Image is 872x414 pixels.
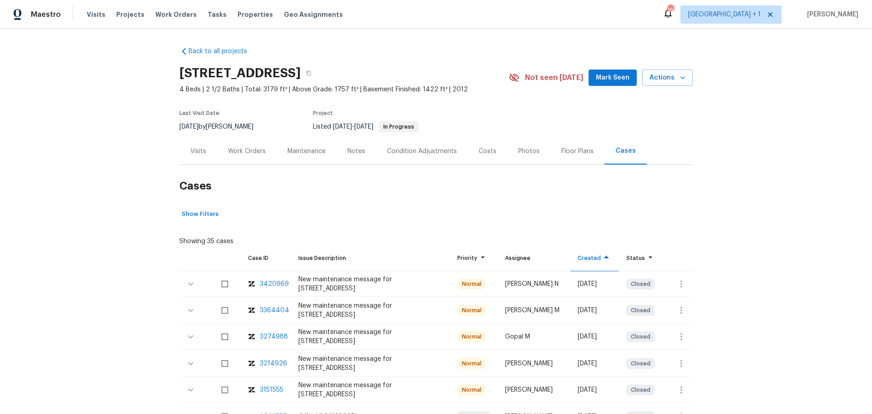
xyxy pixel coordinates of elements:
div: [DATE] [578,306,612,315]
div: Created [578,254,612,263]
button: Show Filters [179,207,221,221]
span: Maestro [31,10,61,19]
a: Back to all projects [179,47,267,56]
button: Actions [642,70,693,86]
span: Projects [116,10,144,19]
span: Normal [458,359,485,368]
div: New maintenance message for [STREET_ADDRESS] [298,354,443,373]
div: [PERSON_NAME] M [505,306,563,315]
span: [DATE] [333,124,352,130]
div: Condition Adjustments [387,147,457,156]
div: Floor Plans [561,147,594,156]
div: Issue Description [298,254,443,263]
span: Properties [238,10,273,19]
div: New maintenance message for [STREET_ADDRESS] [298,301,443,319]
div: 3214926 [260,359,287,368]
a: zendesk-icon3214926 [248,359,284,368]
div: [PERSON_NAME] N [505,279,563,289]
div: 16 [667,5,674,15]
div: Costs [479,147,496,156]
img: zendesk-icon [248,306,255,315]
div: Case ID [248,254,284,263]
div: [DATE] [578,332,612,341]
span: Normal [458,306,485,315]
span: 4 Beds | 2 1/2 Baths | Total: 3179 ft² | Above Grade: 1757 ft² | Basement Finished: 1422 ft² | 2012 [179,85,509,94]
span: In Progress [380,124,418,130]
div: New maintenance message for [STREET_ADDRESS] [298,275,443,293]
div: New maintenance message for [STREET_ADDRESS] [298,381,443,399]
div: [DATE] [578,279,612,289]
span: Normal [458,385,485,394]
span: Normal [458,332,485,341]
div: Gopal M [505,332,563,341]
div: 3420969 [260,279,289,289]
div: 3151555 [260,385,283,394]
div: Visits [190,147,206,156]
span: Not seen [DATE] [525,73,583,82]
span: Closed [627,359,654,368]
span: [GEOGRAPHIC_DATA] + 1 [688,10,761,19]
div: Cases [615,146,636,155]
div: Status [626,254,656,263]
div: Photos [518,147,540,156]
img: zendesk-icon [248,279,255,289]
div: Maintenance [287,147,326,156]
a: zendesk-icon3364404 [248,306,284,315]
div: Showing 35 cases [179,233,233,246]
div: Assignee [505,254,563,263]
span: [DATE] [179,124,198,130]
span: Mark Seen [596,72,629,84]
span: Closed [627,279,654,289]
h2: Cases [179,165,693,207]
span: - [333,124,373,130]
div: by [PERSON_NAME] [179,121,264,132]
div: [DATE] [578,385,612,394]
span: Project [313,110,333,116]
div: 3274988 [260,332,288,341]
span: Work Orders [155,10,197,19]
button: Mark Seen [589,70,637,86]
img: zendesk-icon [248,332,255,341]
div: [PERSON_NAME] [505,385,563,394]
span: Listed [313,124,419,130]
span: Normal [458,279,485,289]
span: Visits [87,10,105,19]
a: zendesk-icon3274988 [248,332,284,341]
img: zendesk-icon [248,359,255,368]
span: Show Filters [182,209,218,219]
a: zendesk-icon3151555 [248,385,284,394]
div: [DATE] [578,359,612,368]
span: [PERSON_NAME] [803,10,858,19]
span: Last Visit Date [179,110,219,116]
span: Closed [627,332,654,341]
span: Closed [627,385,654,394]
span: Actions [649,72,685,84]
img: zendesk-icon [248,385,255,394]
h2: [STREET_ADDRESS] [179,69,301,78]
div: Notes [347,147,365,156]
div: Priority [457,254,490,263]
span: [DATE] [354,124,373,130]
div: [PERSON_NAME] [505,359,563,368]
div: 3364404 [260,306,289,315]
div: New maintenance message for [STREET_ADDRESS] [298,328,443,346]
a: zendesk-icon3420969 [248,279,284,289]
span: Geo Assignments [284,10,343,19]
span: Closed [627,306,654,315]
div: Work Orders [228,147,266,156]
span: Tasks [208,11,227,18]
